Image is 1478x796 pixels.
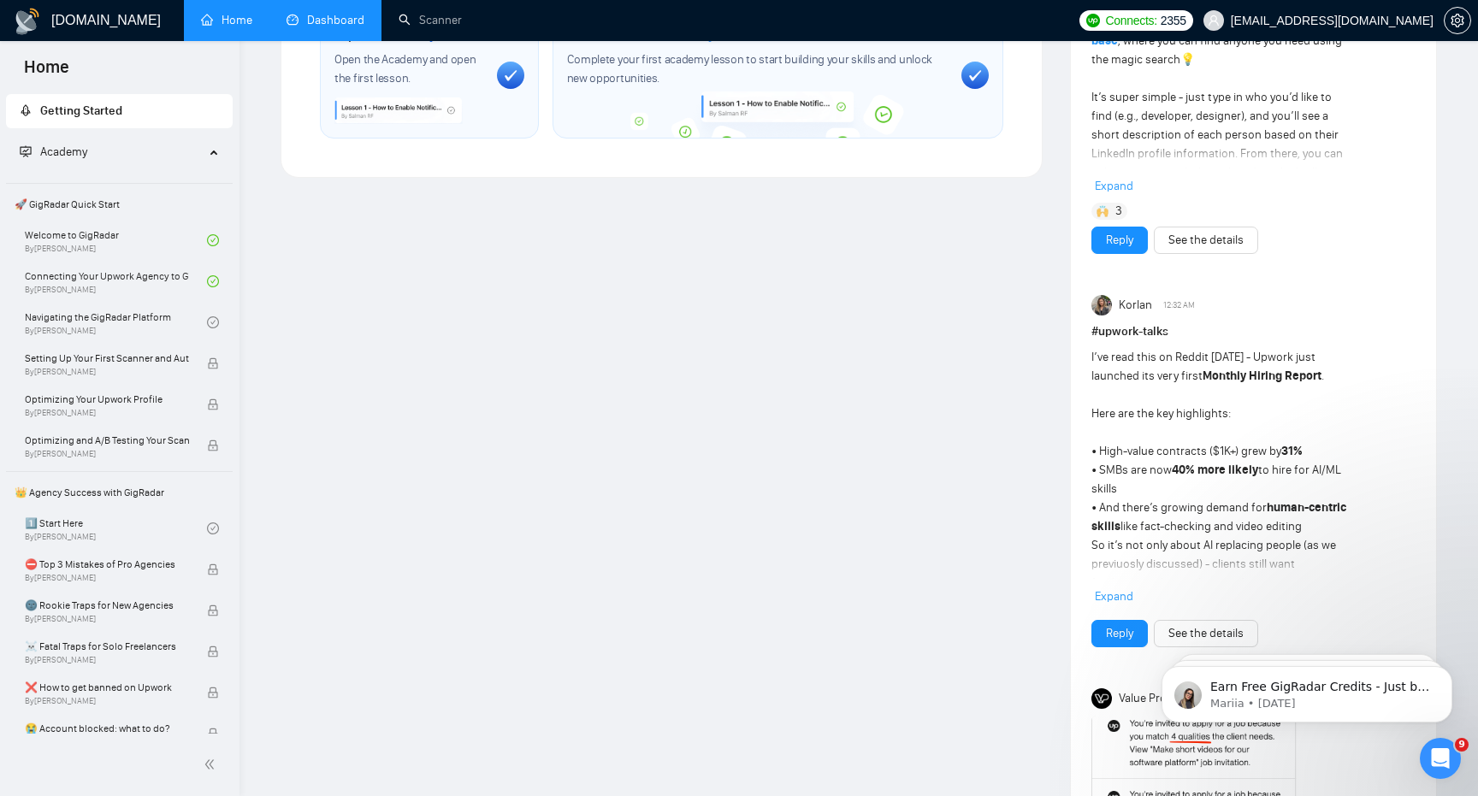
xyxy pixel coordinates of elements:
[25,350,189,367] span: Setting Up Your First Scanner and Auto-Bidder
[207,728,219,740] span: lock
[207,522,219,534] span: check-circle
[8,475,231,510] span: 👑 Agency Success with GigRadar
[25,391,189,408] span: Optimizing Your Upwork Profile
[1091,620,1148,647] button: Reply
[1136,630,1478,750] iframe: Intercom notifications message
[204,756,221,773] span: double-left
[25,556,189,573] span: ⛔ Top 3 Mistakes of Pro Agencies
[20,144,87,159] span: Academy
[25,449,189,459] span: By [PERSON_NAME]
[1115,203,1122,220] span: 3
[25,262,207,300] a: Connecting Your Upwork Agency to GigRadarBy[PERSON_NAME]
[25,221,207,259] a: Welcome to GigRadarBy[PERSON_NAME]
[1163,298,1195,313] span: 12:32 AM
[8,187,231,221] span: 🚀 GigRadar Quick Start
[1091,295,1112,315] img: Korlan
[1444,7,1471,34] button: setting
[14,8,41,35] img: logo
[1420,738,1461,779] iframe: Intercom live chat
[1091,322,1416,341] h1: # upwork-talks
[1119,296,1152,315] span: Korlan
[1172,463,1258,477] strong: 40% more likely
[25,408,189,418] span: By [PERSON_NAME]
[207,604,219,616] span: lock
[1106,624,1133,643] a: Reply
[207,357,219,369] span: lock
[1203,369,1321,383] strong: Monthly Hiring Report
[25,655,189,665] span: By [PERSON_NAME]
[25,614,189,624] span: By [PERSON_NAME]
[25,638,189,655] span: ☠️ Fatal Traps for Solo Freelancers
[207,234,219,246] span: check-circle
[334,52,476,85] span: Open the Academy and open the first lesson.
[10,55,83,91] span: Home
[201,13,252,27] a: homeHome
[1445,14,1470,27] span: setting
[1161,11,1186,30] span: 2355
[25,573,189,583] span: By [PERSON_NAME]
[207,687,219,699] span: lock
[6,94,233,128] li: Getting Started
[1095,589,1133,604] span: Expand
[25,432,189,449] span: Optimizing and A/B Testing Your Scanner for Better Results
[1444,14,1471,27] a: setting
[1091,227,1148,254] button: Reply
[1106,231,1133,250] a: Reply
[1154,620,1258,647] button: See the details
[25,367,189,377] span: By [PERSON_NAME]
[40,144,87,159] span: Academy
[1097,205,1108,217] img: 🙌
[1281,444,1303,458] strong: 31%
[207,646,219,657] span: lock
[25,597,189,614] span: 🌚 Rookie Traps for New Agencies
[1168,231,1244,250] a: See the details
[25,696,189,706] span: By [PERSON_NAME]
[25,720,189,737] span: 😭 Account blocked: what to do?
[20,104,32,116] span: rocket
[1208,15,1220,27] span: user
[25,304,207,341] a: Navigating the GigRadar PlatformBy[PERSON_NAME]
[1154,227,1258,254] button: See the details
[1091,348,1351,705] div: I’ve read this on Reddit [DATE] - Upwork just launched its very first . Here are the key highligh...
[40,103,122,118] span: Getting Started
[207,398,219,410] span: lock
[1455,738,1469,752] span: 9
[1180,52,1195,67] span: 💡
[207,316,219,328] span: check-circle
[1105,11,1156,30] span: Connects:
[207,439,219,451] span: lock
[399,13,462,27] a: searchScanner
[207,275,219,287] span: check-circle
[1119,689,1213,708] span: Value Productions
[25,679,189,696] span: ❌ How to get banned on Upwork
[567,52,933,85] span: Complete your first academy lesson to start building your skills and unlock new opportunities.
[207,563,219,575] span: lock
[25,510,207,547] a: 1️⃣ Start HereBy[PERSON_NAME]
[20,145,32,157] span: fund-projection-screen
[287,13,364,27] a: dashboardDashboard
[1095,179,1133,193] span: Expand
[1168,624,1244,643] a: See the details
[1086,14,1100,27] img: upwork-logo.png
[1091,688,1112,709] img: Value Productions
